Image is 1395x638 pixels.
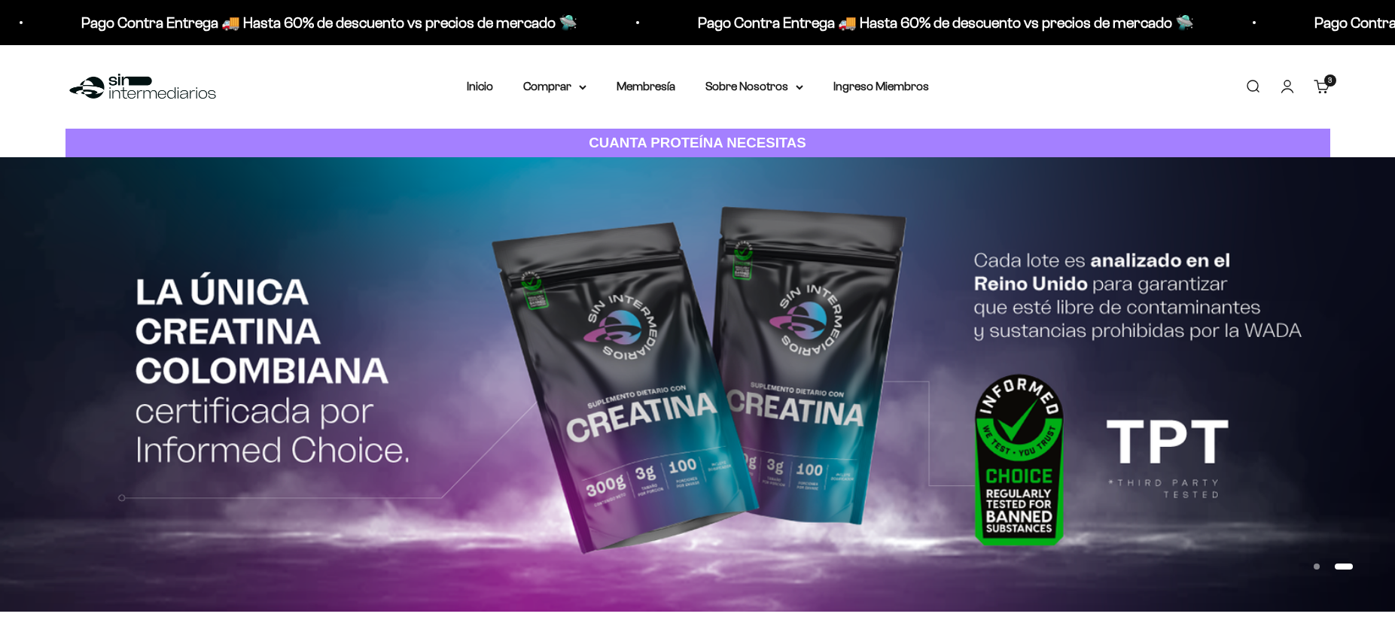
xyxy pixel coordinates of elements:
[833,80,929,93] a: Ingreso Miembros
[523,77,586,96] summary: Comprar
[616,11,1112,35] p: Pago Contra Entrega 🚚 Hasta 60% de descuento vs precios de mercado 🛸
[705,77,803,96] summary: Sobre Nosotros
[65,129,1330,158] a: CUANTA PROTEÍNA NECESITAS
[1328,77,1332,84] span: 3
[589,135,806,150] strong: CUANTA PROTEÍNA NECESITAS
[617,80,675,93] a: Membresía
[467,80,493,93] a: Inicio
